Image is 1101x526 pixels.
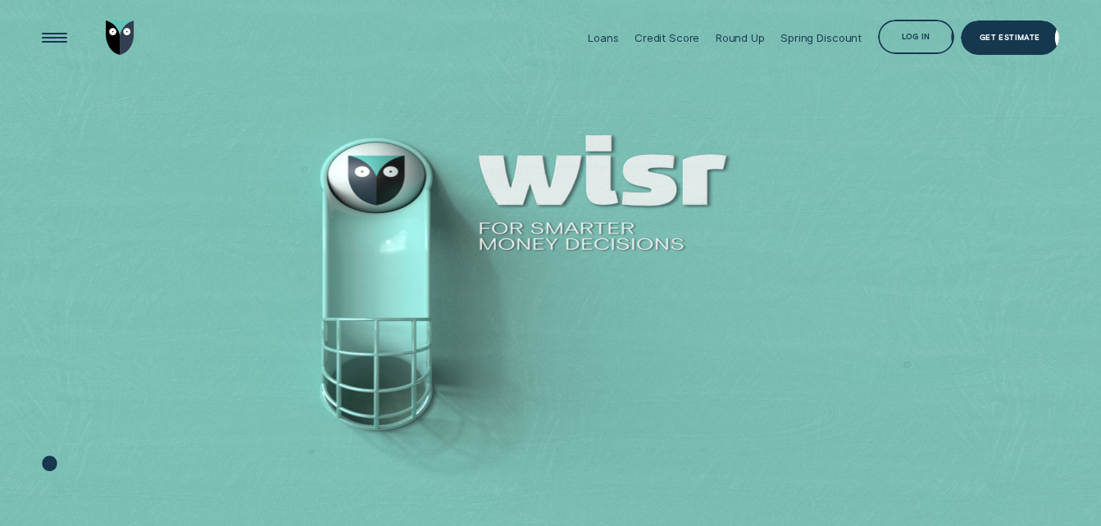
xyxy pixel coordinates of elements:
[635,31,699,44] div: Credit Score
[780,31,862,44] div: Spring Discount
[588,31,618,44] div: Loans
[716,31,765,44] div: Round Up
[878,20,954,54] button: Log in
[38,20,72,55] button: Open Menu
[961,20,1059,55] a: Get Estimate
[106,20,134,55] img: Wisr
